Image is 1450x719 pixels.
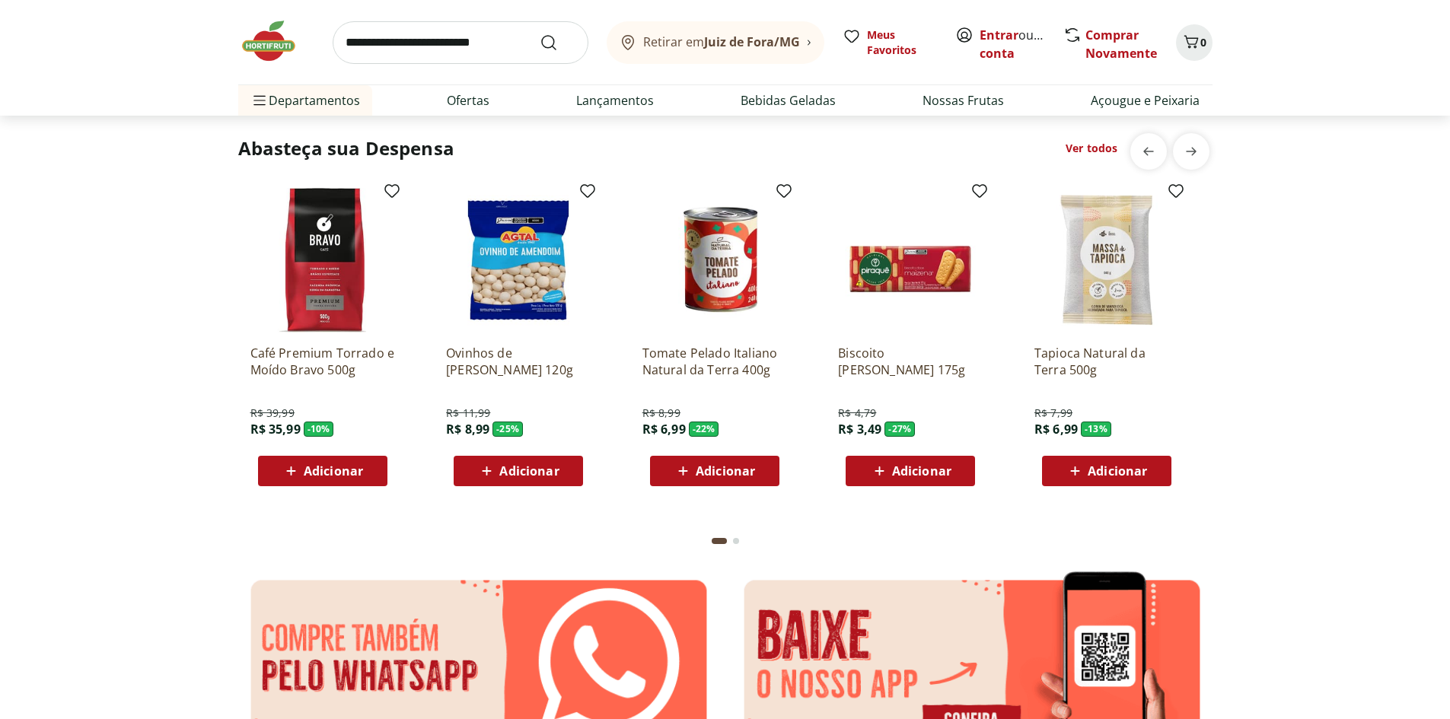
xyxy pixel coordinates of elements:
[884,422,915,437] span: - 27 %
[741,91,836,110] a: Bebidas Geladas
[1130,133,1167,170] button: previous
[250,421,301,437] span: R$ 35,99
[250,82,269,119] button: Menu
[843,27,937,58] a: Meus Favoritos
[704,33,800,50] b: Juiz de Fora/MG
[446,421,489,437] span: R$ 8,99
[642,421,686,437] span: R$ 6,99
[892,465,951,477] span: Adicionar
[1081,422,1111,437] span: - 13 %
[250,82,360,119] span: Departamentos
[1034,345,1179,378] a: Tapioca Natural da Terra 500g
[696,465,755,477] span: Adicionar
[499,465,559,477] span: Adicionar
[250,406,295,421] span: R$ 39,99
[447,91,489,110] a: Ofertas
[446,406,490,421] span: R$ 11,99
[980,26,1047,62] span: ou
[446,188,591,332] img: Ovinhos de Amendoim Agtal 120g
[838,188,983,332] img: Biscoito Maizena Piraque 175g
[304,465,363,477] span: Adicionar
[1034,406,1072,421] span: R$ 7,99
[492,422,523,437] span: - 25 %
[980,27,1063,62] a: Criar conta
[1042,456,1171,486] button: Adicionar
[980,27,1018,43] a: Entrar
[304,422,334,437] span: - 10 %
[454,456,583,486] button: Adicionar
[1091,91,1200,110] a: Açougue e Peixaria
[238,18,314,64] img: Hortifruti
[540,33,576,52] button: Submit Search
[642,188,787,332] img: Tomate Pelado Italiano Natural da Terra 400g
[446,345,591,378] a: Ovinhos de [PERSON_NAME] 120g
[650,456,779,486] button: Adicionar
[642,406,680,421] span: R$ 8,99
[689,422,719,437] span: - 22 %
[923,91,1004,110] a: Nossas Frutas
[838,406,876,421] span: R$ 4,79
[643,35,800,49] span: Retirar em
[1088,465,1147,477] span: Adicionar
[250,188,395,332] img: Café Premium Torrado e Moído Bravo 500g
[1200,35,1206,49] span: 0
[1034,421,1078,437] span: R$ 6,99
[258,456,387,486] button: Adicionar
[867,27,937,58] span: Meus Favoritos
[1085,27,1157,62] a: Comprar Novamente
[1176,24,1213,61] button: Carrinho
[846,456,975,486] button: Adicionar
[838,421,881,437] span: R$ 3,49
[238,136,454,161] h2: Abasteça sua Despensa
[838,345,983,378] a: Biscoito [PERSON_NAME] 175g
[1173,133,1209,170] button: next
[576,91,654,110] a: Lançamentos
[250,345,395,378] a: Café Premium Torrado e Moído Bravo 500g
[709,523,730,559] button: Current page from fs-carousel
[1034,188,1179,332] img: Tapioca Natural da Terra 500g
[642,345,787,378] a: Tomate Pelado Italiano Natural da Terra 400g
[607,21,824,64] button: Retirar emJuiz de Fora/MG
[730,523,742,559] button: Go to page 2 from fs-carousel
[1066,141,1117,156] a: Ver todos
[333,21,588,64] input: search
